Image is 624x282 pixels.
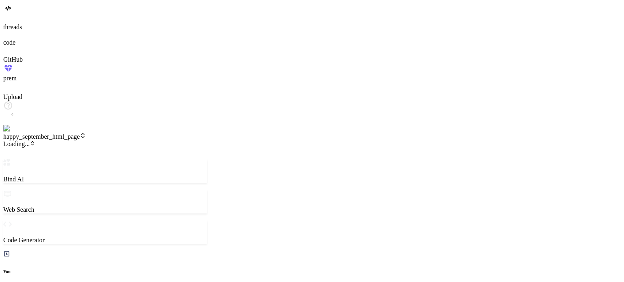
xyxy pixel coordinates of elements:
[3,206,207,213] p: Web Search
[3,176,207,183] p: Bind AI
[3,39,15,46] label: code
[3,56,23,63] label: GitHub
[3,269,207,274] h6: You
[3,93,22,100] label: Upload
[3,237,207,244] p: Code Generator
[3,140,35,147] span: Loading...
[3,125,30,132] img: settings
[3,133,86,140] span: happy_september_html_page
[3,75,17,82] label: prem
[3,24,22,30] label: threads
